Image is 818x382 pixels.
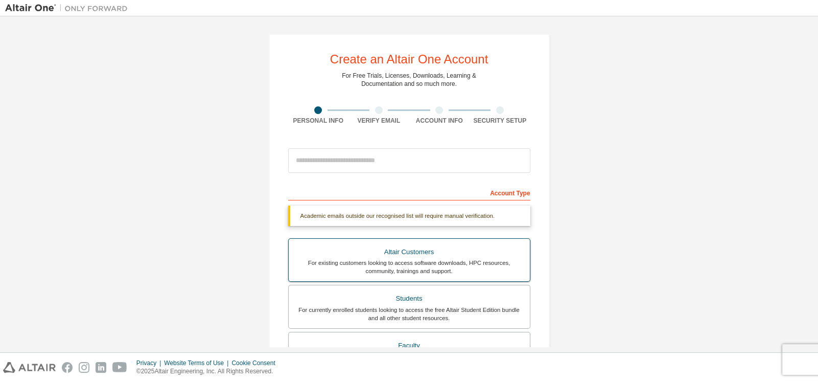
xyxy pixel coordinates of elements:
[231,359,281,367] div: Cookie Consent
[62,362,73,373] img: facebook.svg
[79,362,89,373] img: instagram.svg
[295,245,524,259] div: Altair Customers
[470,117,530,125] div: Security Setup
[348,117,409,125] div: Verify Email
[295,306,524,322] div: For currently enrolled students looking to access the free Altair Student Edition bundle and all ...
[112,362,127,373] img: youtube.svg
[5,3,133,13] img: Altair One
[330,53,488,65] div: Create an Altair One Account
[288,206,530,226] div: Academic emails outside our recognised list will require manual verification.
[295,339,524,353] div: Faculty
[295,291,524,306] div: Students
[96,362,106,373] img: linkedin.svg
[3,362,56,373] img: altair_logo.svg
[136,359,164,367] div: Privacy
[295,259,524,275] div: For existing customers looking to access software downloads, HPC resources, community, trainings ...
[342,72,476,88] div: For Free Trials, Licenses, Downloads, Learning & Documentation and so much more.
[164,359,231,367] div: Website Terms of Use
[409,117,470,125] div: Account Info
[136,367,282,376] p: © 2025 Altair Engineering, Inc. All Rights Reserved.
[288,117,349,125] div: Personal Info
[288,184,530,200] div: Account Type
